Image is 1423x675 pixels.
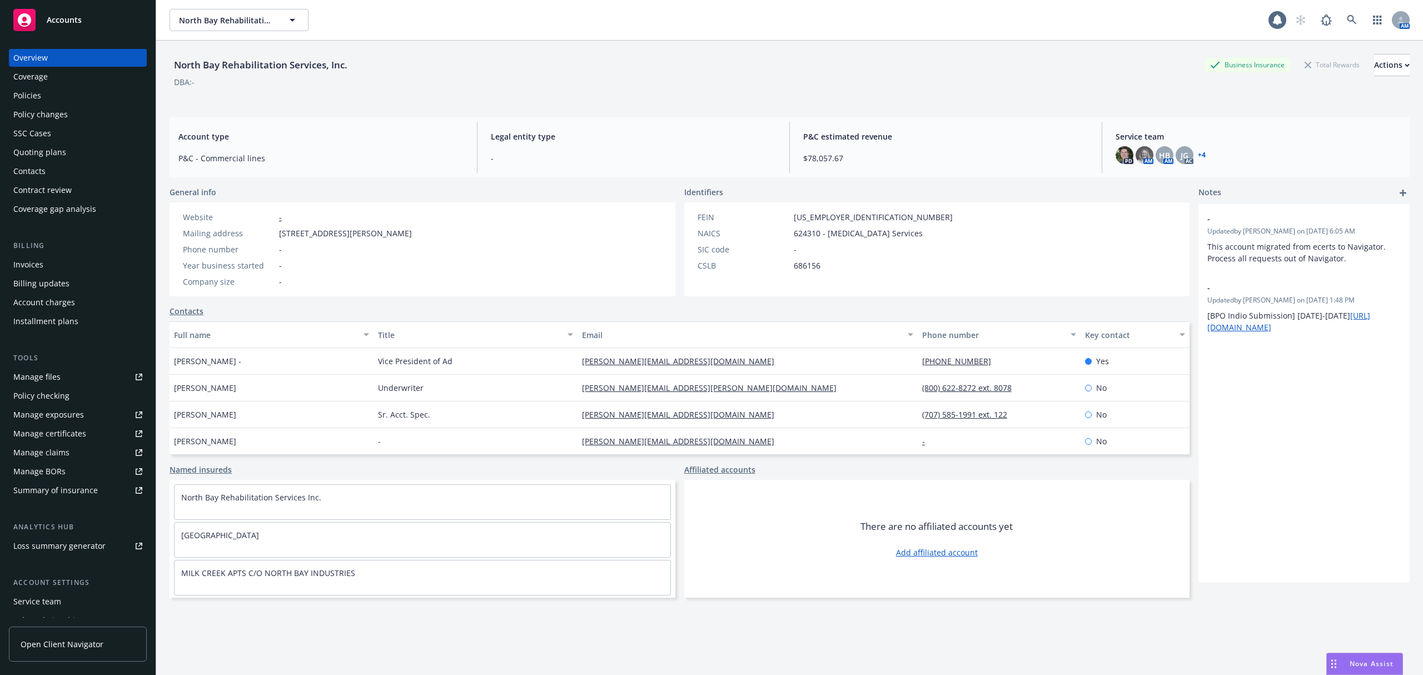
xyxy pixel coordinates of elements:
span: General info [170,186,216,198]
span: HB [1159,150,1170,161]
a: - [279,212,282,222]
a: Account charges [9,294,147,311]
a: Add affiliated account [896,547,978,558]
div: Business Insurance [1205,58,1290,72]
span: JG [1181,150,1188,161]
div: Full name [174,329,357,341]
span: There are no affiliated accounts yet [860,520,1013,533]
a: [PHONE_NUMBER] [922,356,1000,366]
button: Nova Assist [1326,653,1403,675]
a: Policy changes [9,106,147,123]
button: Title [374,321,578,348]
a: Overview [9,49,147,67]
span: - [279,260,282,271]
a: Search [1341,9,1363,31]
div: FEIN [698,211,789,223]
a: Invoices [9,256,147,274]
div: Service team [13,593,61,611]
div: Title [378,329,561,341]
div: Year business started [183,260,275,271]
a: Manage BORs [9,463,147,480]
a: +4 [1198,152,1206,158]
span: Yes [1096,355,1109,367]
div: Website [183,211,275,223]
div: Mailing address [183,227,275,239]
a: Affiliated accounts [684,464,755,475]
span: Open Client Navigator [21,638,103,650]
a: Contacts [9,162,147,180]
span: Manage exposures [9,406,147,424]
span: - [491,152,776,164]
a: Manage certificates [9,425,147,443]
div: Contacts [13,162,46,180]
a: Start snowing [1290,9,1312,31]
span: - [378,435,381,447]
div: Installment plans [13,312,78,330]
div: Account charges [13,294,75,311]
div: Email [582,329,901,341]
span: [PERSON_NAME] [174,382,236,394]
a: Billing updates [9,275,147,292]
a: Policies [9,87,147,105]
a: Accounts [9,4,147,36]
div: Manage certificates [13,425,86,443]
a: (800) 622-8272 ext. 8078 [922,383,1021,393]
a: North Bay Rehabilitation Services Inc. [181,492,321,503]
a: Installment plans [9,312,147,330]
a: Manage claims [9,444,147,461]
a: Policy checking [9,387,147,405]
p: [BPO Indio Submission] [DATE]-[DATE] [1207,310,1401,333]
div: Billing updates [13,275,69,292]
div: Loss summary generator [13,537,106,555]
span: No [1096,382,1107,394]
a: [PERSON_NAME][EMAIL_ADDRESS][PERSON_NAME][DOMAIN_NAME] [582,383,845,393]
a: [GEOGRAPHIC_DATA] [181,530,259,540]
div: SIC code [698,244,789,255]
span: $78,057.67 [803,152,1088,164]
div: North Bay Rehabilitation Services, Inc. [170,58,352,72]
a: [PERSON_NAME][EMAIL_ADDRESS][DOMAIN_NAME] [582,409,783,420]
div: -Updatedby [PERSON_NAME] on [DATE] 1:48 PM[BPO Indio Submission] [DATE]-[DATE][URL][DOMAIN_NAME] [1198,273,1410,342]
div: Policy changes [13,106,68,123]
img: photo [1136,146,1153,164]
a: Coverage gap analysis [9,200,147,218]
div: Manage files [13,368,61,386]
span: North Bay Rehabilitation Services, Inc. [179,14,275,26]
div: DBA: - [174,76,195,88]
a: Named insureds [170,464,232,475]
a: (707) 585-1991 ext. 122 [922,409,1016,420]
div: CSLB [698,260,789,271]
div: Coverage gap analysis [13,200,96,218]
span: Accounts [47,16,82,24]
a: [PERSON_NAME][EMAIL_ADDRESS][DOMAIN_NAME] [582,436,783,446]
a: Loss summary generator [9,537,147,555]
div: Key contact [1085,329,1173,341]
div: Analytics hub [9,522,147,533]
a: Service team [9,593,147,611]
span: 624310 - [MEDICAL_DATA] Services [794,227,923,239]
div: Company size [183,276,275,287]
div: Manage claims [13,444,69,461]
span: - [1207,213,1372,225]
span: - [279,244,282,255]
a: Manage files [9,368,147,386]
span: No [1096,435,1107,447]
span: Notes [1198,186,1221,200]
div: Coverage [13,68,48,86]
div: Account settings [9,577,147,588]
button: Full name [170,321,374,348]
span: Legal entity type [491,131,776,142]
a: Contract review [9,181,147,199]
div: Contract review [13,181,72,199]
span: [PERSON_NAME] - [174,355,241,367]
a: add [1396,186,1410,200]
span: - [1207,282,1372,294]
span: P&C - Commercial lines [178,152,464,164]
div: Sales relationships [13,612,84,629]
div: Policy checking [13,387,69,405]
div: Summary of insurance [13,482,98,499]
span: Service team [1116,131,1401,142]
a: MILK CREEK APTS C/O NORTH BAY INDUSTRIES [181,568,355,578]
a: Contacts [170,305,203,317]
div: Total Rewards [1299,58,1365,72]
